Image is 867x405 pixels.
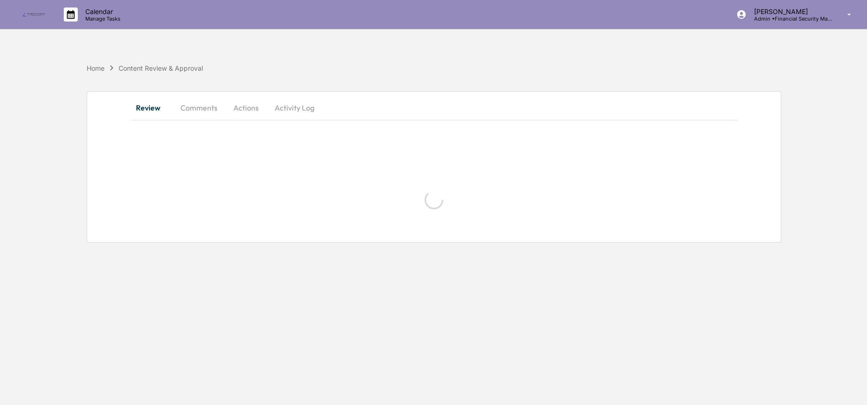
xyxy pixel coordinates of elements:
[747,7,834,15] p: [PERSON_NAME]
[131,96,738,119] div: secondary tabs example
[87,64,105,72] div: Home
[267,96,322,119] button: Activity Log
[78,7,125,15] p: Calendar
[225,96,267,119] button: Actions
[119,64,203,72] div: Content Review & Approval
[78,15,125,22] p: Manage Tasks
[131,96,173,119] button: Review
[747,15,834,22] p: Admin • Financial Security Management
[22,13,45,16] img: logo
[173,96,225,119] button: Comments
